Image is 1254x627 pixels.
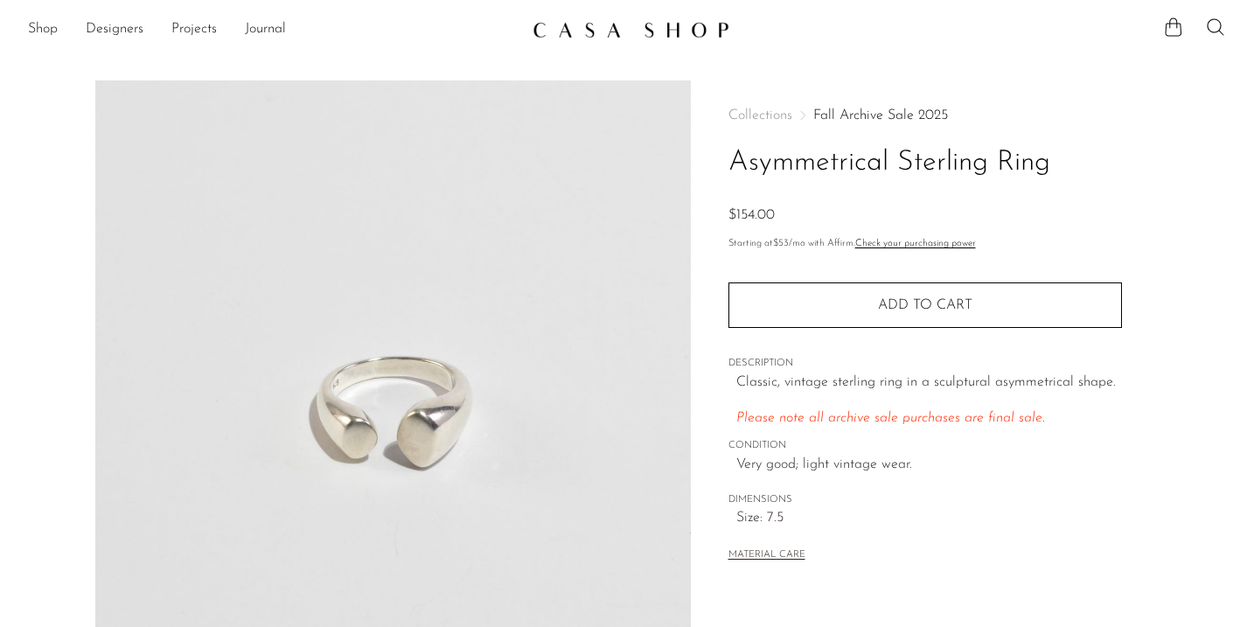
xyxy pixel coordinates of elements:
h1: Asymmetrical Sterling Ring [728,141,1122,185]
span: Very good; light vintage wear. [736,454,1122,477]
a: Check your purchasing power - Learn more about Affirm Financing (opens in modal) [855,239,976,248]
a: Fall Archive Sale 2025 [813,108,948,122]
em: Please note all archive sale purchases are final sale. [736,411,1045,425]
span: Size: 7.5 [736,507,1122,530]
span: DIMENSIONS [728,492,1122,508]
button: Add to cart [728,282,1122,328]
span: $53 [773,239,789,248]
nav: Breadcrumbs [728,108,1122,122]
span: CONDITION [728,438,1122,454]
button: MATERIAL CARE [728,549,805,562]
span: DESCRIPTION [728,356,1122,372]
a: Journal [245,18,286,41]
nav: Desktop navigation [28,15,519,45]
p: Classic, vintage sterling ring in a sculptural asymmetrical shape. [736,372,1122,394]
a: Shop [28,18,58,41]
a: Projects [171,18,217,41]
span: $154.00 [728,208,775,222]
a: Designers [86,18,143,41]
span: Add to cart [878,298,972,312]
p: Starting at /mo with Affirm. [728,236,1122,252]
span: Collections [728,108,792,122]
ul: NEW HEADER MENU [28,15,519,45]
